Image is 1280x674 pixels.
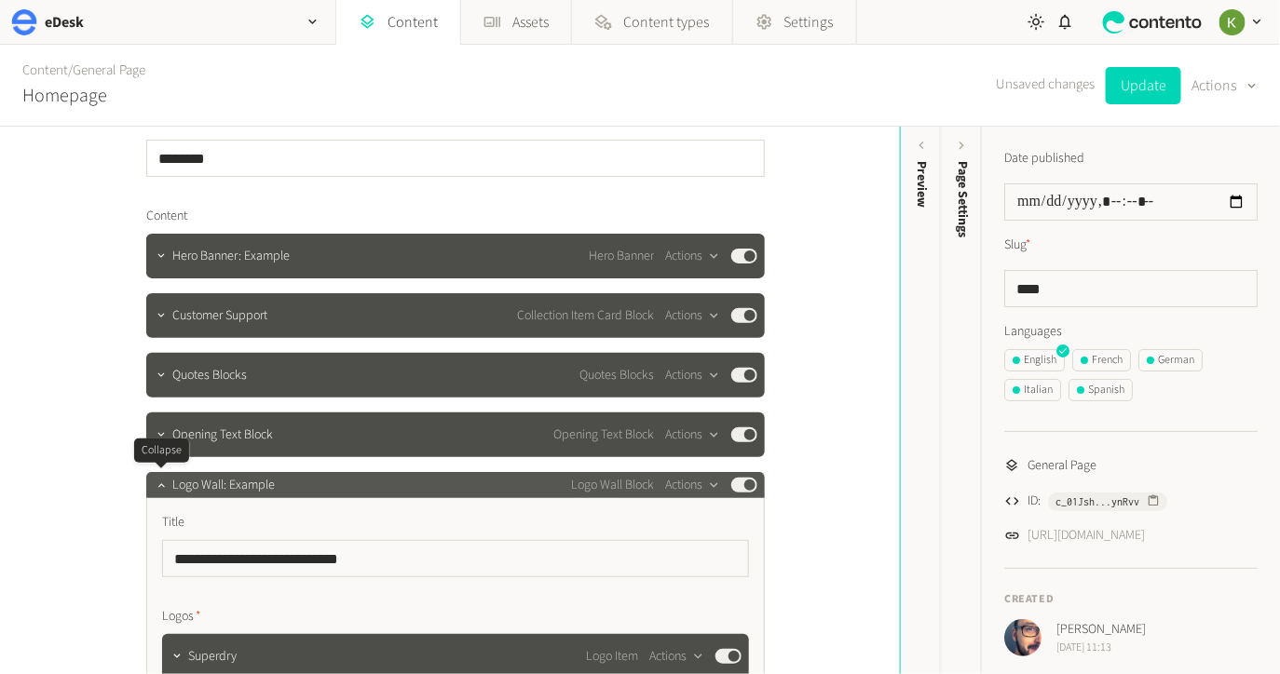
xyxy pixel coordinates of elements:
[665,245,720,267] button: Actions
[1013,382,1053,398] div: Italian
[45,11,84,34] h2: eDesk
[1004,149,1084,168] label: Date published
[553,425,654,445] span: Opening Text Block
[172,425,273,445] span: Opening Text Block
[665,364,720,386] button: Actions
[1147,352,1194,369] div: German
[1004,379,1061,401] button: Italian
[162,513,184,532] span: Title
[1028,456,1096,476] span: General Page
[953,161,973,237] span: Page Settings
[1004,236,1031,255] label: Slug
[1077,382,1124,398] div: Spanish
[665,424,720,446] button: Actions
[22,82,107,110] h2: Homepage
[571,476,654,495] span: Logo Wall Block
[1004,349,1065,371] button: English
[1028,526,1145,546] a: [URL][DOMAIN_NAME]
[1106,67,1181,104] button: Update
[579,366,654,385] span: Quotes Blocks
[665,304,720,327] button: Actions
[68,61,73,80] span: /
[1138,349,1203,371] button: German
[1028,492,1041,511] span: ID:
[624,11,710,34] span: Content types
[188,647,237,667] span: Superdry
[134,438,189,463] div: Collapse
[11,9,37,35] img: eDesk
[1192,67,1258,104] button: Actions
[1081,352,1123,369] div: French
[1055,493,1139,510] span: c_01Jsh...ynRvv
[665,474,720,496] button: Actions
[1048,492,1167,511] button: c_01Jsh...ynRvv
[1004,619,1042,656] img: Josh Angell
[1219,9,1246,35] img: Keelin Terry
[172,247,290,266] span: Hero Banner: Example
[22,61,68,80] a: Content
[996,74,1095,96] span: Unsaved changes
[172,476,275,495] span: Logo Wall: Example
[1072,349,1131,371] button: French
[1056,620,1146,640] span: [PERSON_NAME]
[517,306,654,326] span: Collection Item Card Block
[73,61,145,80] a: General Page
[912,161,932,208] div: Preview
[172,366,247,385] span: Quotes Blocks
[162,607,201,627] span: Logos
[146,207,187,226] span: Content
[589,247,654,266] span: Hero Banner
[784,11,834,34] span: Settings
[649,645,704,667] button: Actions
[1004,591,1258,608] h4: Created
[586,647,638,667] span: Logo Item
[172,306,267,326] span: Customer Support
[1056,640,1146,656] span: [DATE] 11:13
[1013,352,1056,369] div: English
[1069,379,1133,401] button: Spanish
[1004,322,1258,342] label: Languages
